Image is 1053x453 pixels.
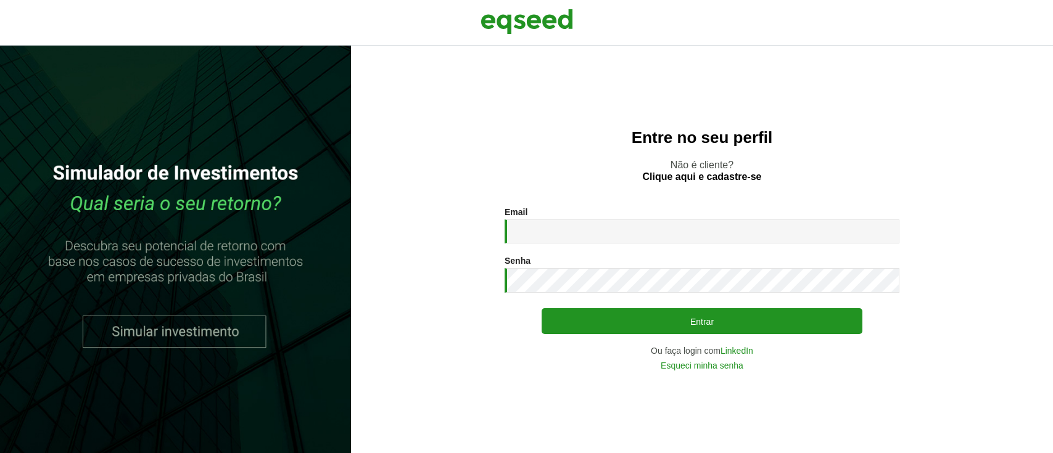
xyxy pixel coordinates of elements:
a: Esqueci minha senha [661,361,743,370]
label: Email [505,208,527,216]
p: Não é cliente? [376,159,1028,182]
label: Senha [505,256,531,265]
a: LinkedIn [721,346,753,355]
h2: Entre no seu perfil [376,129,1028,147]
div: Ou faça login com [505,346,899,355]
button: Entrar [542,308,862,334]
a: Clique aqui e cadastre-se [643,172,762,182]
img: EqSeed Logo [481,6,573,37]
